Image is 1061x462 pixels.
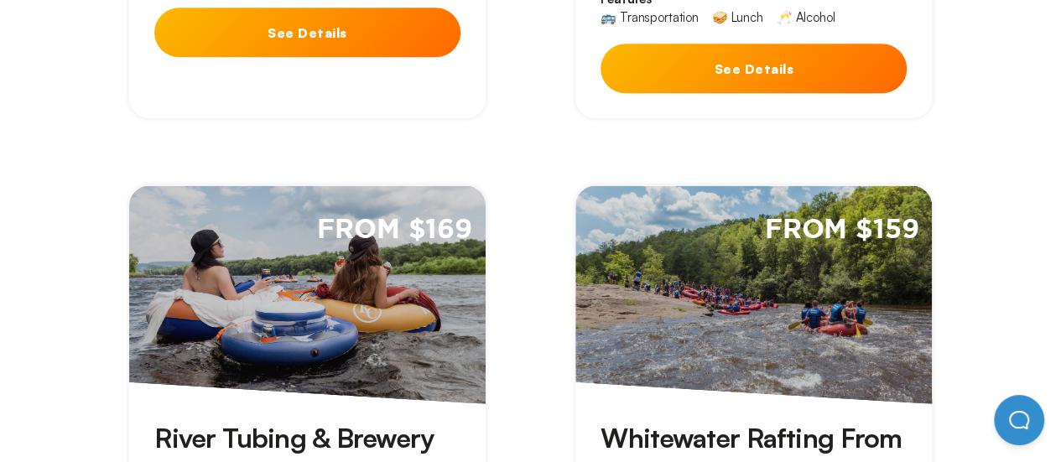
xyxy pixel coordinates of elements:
iframe: Help Scout Beacon - Open [994,395,1044,445]
span: From $169 [317,212,472,248]
button: See Details [154,8,460,57]
div: 🥪 Lunch [712,11,763,23]
div: 🚌 Transportation [601,11,698,23]
span: From $159 [765,212,919,248]
div: 🥂 Alcohol [777,11,835,23]
button: See Details [601,44,907,93]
